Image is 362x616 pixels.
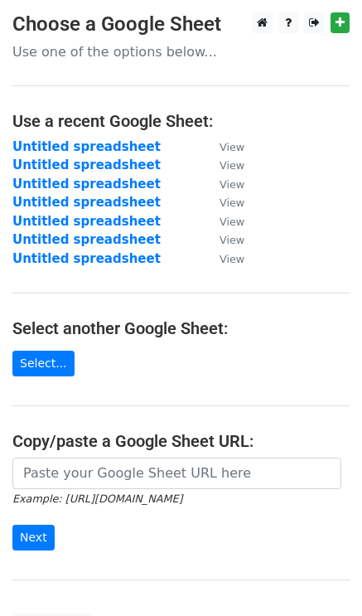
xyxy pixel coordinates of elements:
input: Paste your Google Sheet URL here [12,458,341,489]
a: View [203,195,244,210]
p: Use one of the options below... [12,43,350,61]
a: View [203,232,244,247]
a: Untitled spreadsheet [12,214,161,229]
a: View [203,251,244,266]
small: View [220,196,244,209]
small: Example: [URL][DOMAIN_NAME] [12,492,182,505]
h4: Use a recent Google Sheet: [12,111,350,131]
a: View [203,214,244,229]
a: Untitled spreadsheet [12,251,161,266]
a: Select... [12,351,75,376]
a: View [203,139,244,154]
h4: Select another Google Sheet: [12,318,350,338]
small: View [220,159,244,172]
h3: Choose a Google Sheet [12,12,350,36]
small: View [220,141,244,153]
small: View [220,234,244,246]
a: Untitled spreadsheet [12,232,161,247]
a: Untitled spreadsheet [12,139,161,154]
a: Untitled spreadsheet [12,177,161,192]
a: View [203,177,244,192]
input: Next [12,525,55,551]
small: View [220,178,244,191]
h4: Copy/paste a Google Sheet URL: [12,431,350,451]
a: Untitled spreadsheet [12,158,161,172]
a: View [203,158,244,172]
small: View [220,253,244,265]
a: Untitled spreadsheet [12,195,161,210]
small: View [220,216,244,228]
